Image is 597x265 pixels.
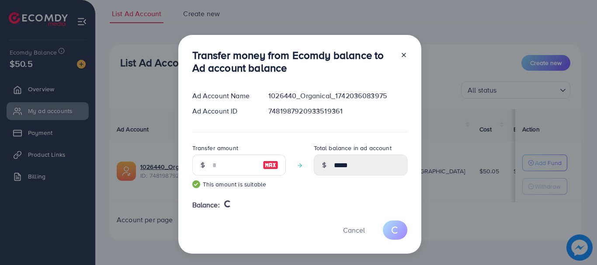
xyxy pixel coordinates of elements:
[332,220,376,239] button: Cancel
[192,200,220,210] span: Balance:
[261,91,414,101] div: 1026440_Organical_1742036083975
[192,180,200,188] img: guide
[192,180,286,189] small: This amount is suitable
[185,106,262,116] div: Ad Account ID
[185,91,262,101] div: Ad Account Name
[263,160,278,170] img: image
[261,106,414,116] div: 7481987920933519361
[192,144,238,152] label: Transfer amount
[192,49,393,74] h3: Transfer money from Ecomdy balance to Ad account balance
[343,225,365,235] span: Cancel
[314,144,392,152] label: Total balance in ad account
